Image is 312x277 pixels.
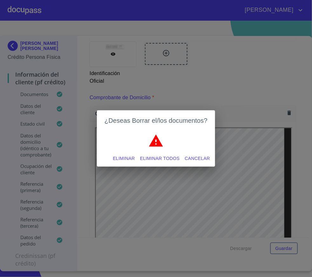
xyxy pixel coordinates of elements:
[110,153,137,164] button: Eliminar
[105,115,207,126] h2: ¿Deseas Borrar el/los documentos?
[185,155,210,163] span: Cancelar
[138,153,182,164] button: Eliminar todos
[140,155,180,163] span: Eliminar todos
[182,153,213,164] button: Cancelar
[113,155,135,163] span: Eliminar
